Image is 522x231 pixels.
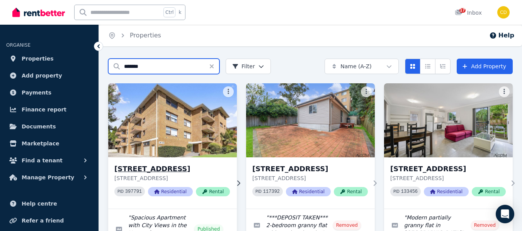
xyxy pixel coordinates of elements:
[252,164,368,174] h3: [STREET_ADDRESS]
[148,187,193,196] span: Residential
[325,59,399,74] button: Name (A-Z)
[255,189,262,194] small: PID
[246,83,375,209] a: 30B Wolli Creek Road, Banksia[STREET_ADDRESS][STREET_ADDRESS]PID 117392ResidentialRental
[105,81,240,159] img: 1/10 Banksia Rd, Caringbah
[393,189,400,194] small: PID
[22,156,63,165] span: Find a tenant
[22,173,74,182] span: Manage Property
[340,62,372,70] span: Name (A-Z)
[99,25,170,46] nav: Breadcrumb
[6,119,92,134] a: Documents
[424,187,469,196] span: Residential
[489,31,514,40] button: Help
[22,105,66,114] span: Finance report
[435,59,451,74] button: Expanded list view
[108,83,237,209] a: 1/10 Banksia Rd, Caringbah[STREET_ADDRESS][STREET_ADDRESS]PID 397791ResidentialRental
[246,83,375,157] img: 30B Wolli Creek Road, Banksia
[6,196,92,211] a: Help centre
[459,8,466,13] span: 17
[117,189,124,194] small: PID
[196,187,230,196] span: Rental
[6,85,92,100] a: Payments
[286,187,331,196] span: Residential
[390,174,506,182] p: [STREET_ADDRESS]
[401,189,418,194] code: 133456
[226,59,271,74] button: Filter
[6,170,92,185] button: Manage Property
[232,62,255,70] span: Filter
[114,174,230,182] p: [STREET_ADDRESS]
[496,205,514,223] div: Open Intercom Messenger
[22,71,62,80] span: Add property
[6,68,92,83] a: Add property
[223,86,234,97] button: More options
[252,174,368,182] p: [STREET_ADDRESS]
[384,83,513,157] img: 30B Wolli Creek Road, Banksia
[22,54,54,63] span: Properties
[455,9,482,17] div: Inbox
[405,59,451,74] div: View options
[22,199,57,208] span: Help centre
[163,7,175,17] span: Ctrl
[6,136,92,151] a: Marketplace
[209,59,219,74] button: Clear search
[22,216,64,225] span: Refer a friend
[6,102,92,117] a: Finance report
[497,6,510,19] img: Chris Dimitropoulos
[420,59,435,74] button: Compact list view
[6,42,31,48] span: ORGANISE
[130,32,161,39] a: Properties
[22,88,51,97] span: Payments
[457,59,513,74] a: Add Property
[334,187,368,196] span: Rental
[384,83,513,209] a: 30B Wolli Creek Road, Banksia[STREET_ADDRESS][STREET_ADDRESS]PID 133456ResidentialRental
[390,164,506,174] h3: [STREET_ADDRESS]
[22,122,56,131] span: Documents
[6,153,92,168] button: Find a tenant
[6,51,92,66] a: Properties
[263,189,280,194] code: 117392
[179,9,181,15] span: k
[12,7,65,18] img: RentBetter
[499,86,510,97] button: More options
[405,59,420,74] button: Card view
[361,86,372,97] button: More options
[472,187,506,196] span: Rental
[22,139,59,148] span: Marketplace
[125,189,142,194] code: 397791
[114,164,230,174] h3: [STREET_ADDRESS]
[6,213,92,228] a: Refer a friend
